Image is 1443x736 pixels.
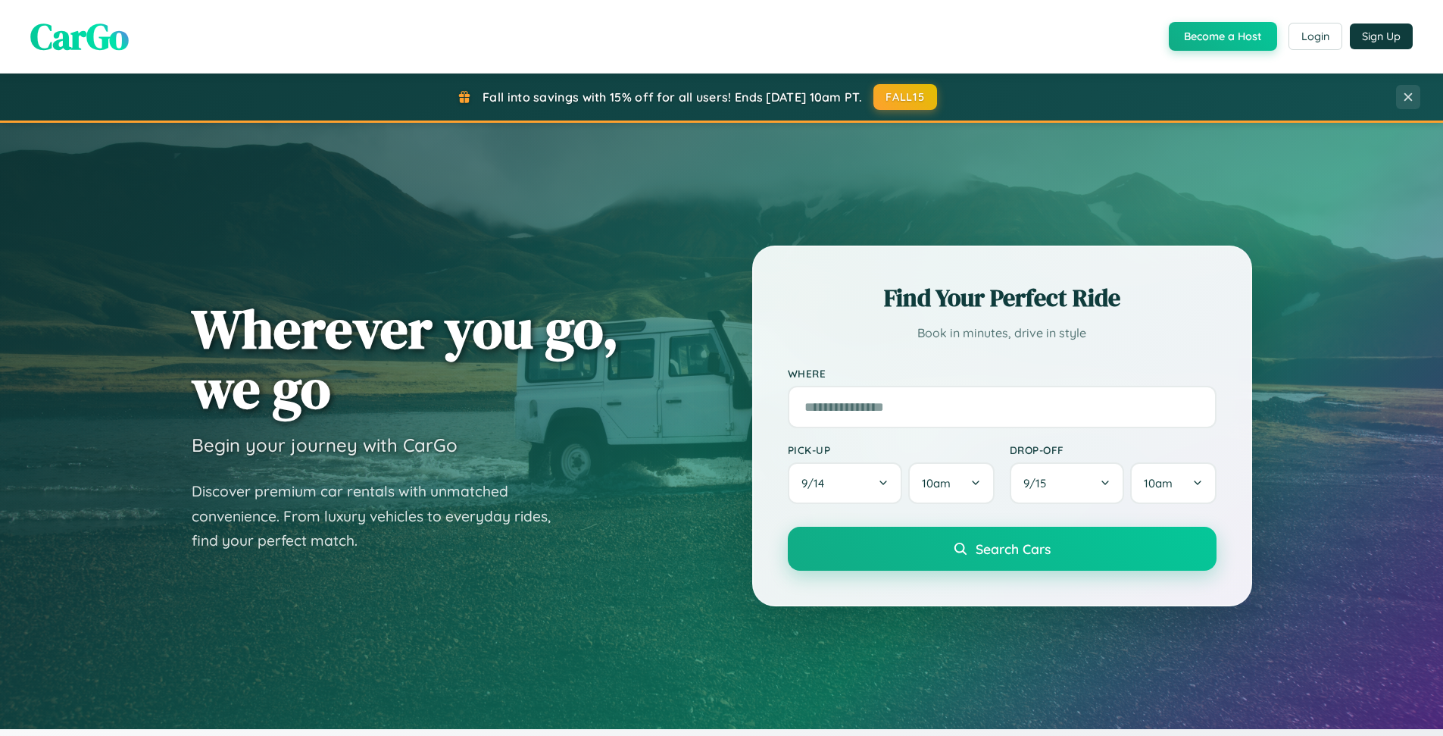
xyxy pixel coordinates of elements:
h3: Begin your journey with CarGo [192,434,458,456]
p: Discover premium car rentals with unmatched convenience. From luxury vehicles to everyday rides, ... [192,479,570,553]
h1: Wherever you go, we go [192,299,619,418]
h2: Find Your Perfect Ride [788,281,1217,315]
p: Book in minutes, drive in style [788,322,1217,344]
span: 9 / 14 [801,476,832,490]
span: 10am [1144,476,1173,490]
button: Login [1288,23,1342,50]
button: Sign Up [1350,23,1413,49]
button: 9/15 [1010,462,1125,504]
span: CarGo [30,11,129,61]
label: Drop-off [1010,443,1217,456]
span: 10am [922,476,951,490]
button: 9/14 [788,462,903,504]
button: 10am [908,462,994,504]
label: Where [788,367,1217,380]
span: Fall into savings with 15% off for all users! Ends [DATE] 10am PT. [483,89,862,105]
span: Search Cars [976,540,1051,557]
button: 10am [1130,462,1216,504]
button: Become a Host [1169,22,1277,51]
button: FALL15 [873,84,937,110]
span: 9 / 15 [1023,476,1054,490]
label: Pick-up [788,443,995,456]
button: Search Cars [788,527,1217,571]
